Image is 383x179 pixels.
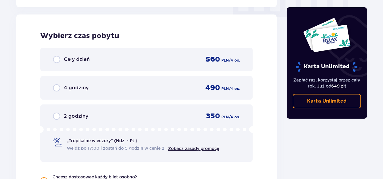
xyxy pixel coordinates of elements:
h2: Wybierz czas pobytu [40,31,253,40]
span: 4 godziny [64,85,89,91]
span: / 4 os. [229,86,240,91]
span: PLN [221,86,229,91]
span: Cały dzień [64,56,90,63]
span: PLN [221,114,229,120]
span: 649 zł [331,84,345,88]
span: 490 [205,83,220,92]
span: / 4 os. [229,114,240,120]
a: Karta Unlimited [293,94,361,108]
p: Karta Unlimited [295,62,358,72]
span: PLN [221,58,229,63]
span: „Tropikalne wieczory" (Ndz. - Pt.): [67,138,139,144]
p: Zapłać raz, korzystaj przez cały rok. Już od ! [293,77,361,89]
span: 350 [206,112,220,121]
span: 2 godziny [64,113,88,120]
p: Karta Unlimited [307,98,347,104]
span: 560 [206,55,220,64]
span: Wejdź po 17:00 i zostań do 5 godzin w cenie 2. [67,145,166,151]
img: Dwie karty całoroczne do Suntago z napisem 'UNLIMITED RELAX', na białym tle z tropikalnymi liśćmi... [303,18,351,53]
a: Zobacz zasady promocji [168,146,219,151]
span: / 4 os. [229,58,240,63]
